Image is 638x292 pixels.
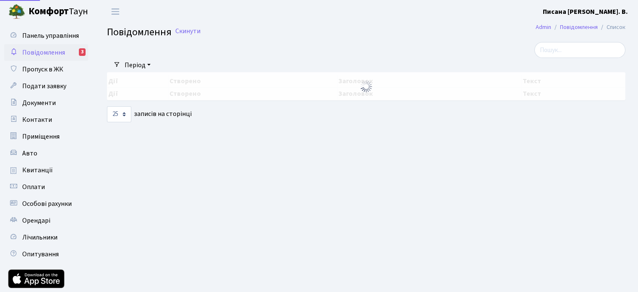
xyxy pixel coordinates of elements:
div: 3 [79,48,86,56]
span: Контакти [22,115,52,124]
a: Пропуск в ЖК [4,61,88,78]
a: Подати заявку [4,78,88,95]
a: Admin [536,23,551,32]
a: Документи [4,95,88,111]
span: Оплати [22,182,45,192]
span: Приміщення [22,132,60,141]
a: Опитування [4,246,88,263]
a: Контакти [4,111,88,128]
img: logo.png [8,3,25,20]
span: Особові рахунки [22,199,72,208]
span: Панель управління [22,31,79,40]
img: Обробка... [359,80,373,93]
b: Комфорт [29,5,69,18]
a: Авто [4,145,88,162]
span: Повідомлення [107,25,172,39]
a: Повідомлення3 [4,44,88,61]
span: Таун [29,5,88,19]
span: Опитування [22,250,59,259]
b: Писана [PERSON_NAME]. В. [543,7,628,16]
a: Повідомлення [560,23,598,32]
span: Авто [22,149,37,158]
select: записів на сторінці [107,106,131,122]
span: Орендарі [22,216,50,225]
span: Лічильники [22,233,57,242]
span: Повідомлення [22,48,65,57]
a: Приміщення [4,128,88,145]
a: Особові рахунки [4,195,88,212]
label: записів на сторінці [107,106,192,122]
span: Документи [22,98,56,108]
a: Писана [PERSON_NAME]. В. [543,7,628,17]
a: Період [121,58,154,72]
button: Переключити навігацію [105,5,126,18]
li: Список [598,23,625,32]
input: Пошук... [534,42,625,58]
a: Панель управління [4,27,88,44]
a: Лічильники [4,229,88,246]
span: Квитанції [22,166,53,175]
span: Подати заявку [22,82,66,91]
a: Оплати [4,179,88,195]
nav: breadcrumb [523,18,638,36]
span: Пропуск в ЖК [22,65,63,74]
a: Скинути [175,27,201,35]
a: Квитанції [4,162,88,179]
a: Орендарі [4,212,88,229]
